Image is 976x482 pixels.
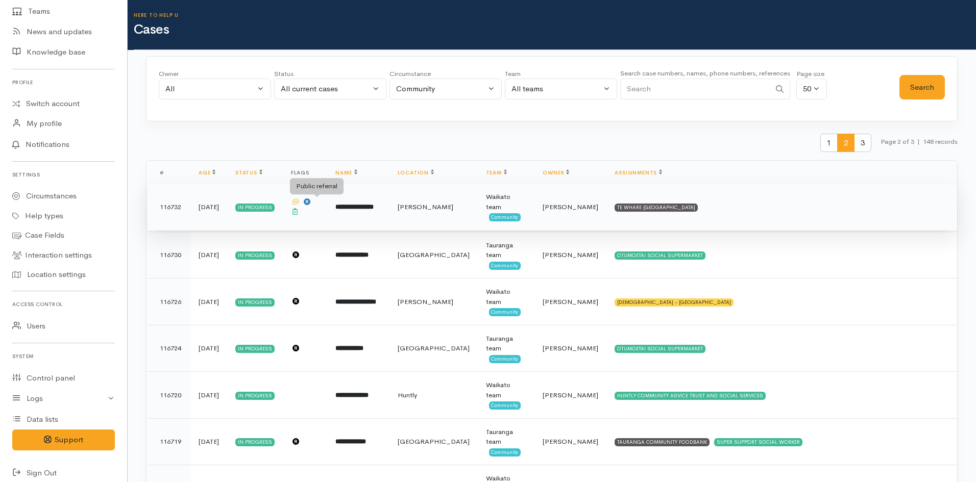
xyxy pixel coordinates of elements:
span: Community [489,262,521,270]
div: Owner [159,69,271,79]
div: Public referral [290,178,344,194]
span: | [917,137,920,146]
input: Search [620,79,770,99]
span: 1 [820,134,838,153]
div: All current cases [281,83,371,95]
span: Community [489,308,521,316]
h6: Access control [12,297,115,311]
button: Community [389,79,502,99]
td: [DATE] [190,372,227,419]
span: [GEOGRAPHIC_DATA] [398,437,470,446]
a: Location [398,169,434,176]
span: [PERSON_NAME] [543,202,598,211]
div: Tauranga team [486,334,527,353]
span: [PERSON_NAME] [543,297,598,306]
span: 3 [854,134,871,153]
div: TAURANGA COMMUNITY FOODBANK [615,438,710,446]
td: 116726 [148,278,190,325]
div: In progress [235,204,275,212]
div: Page size [796,69,827,79]
div: In progress [235,298,275,307]
span: Community [489,401,521,410]
div: All [165,83,255,95]
span: Community [489,213,521,221]
div: All teams [511,83,601,95]
h6: System [12,349,115,363]
span: Community [489,355,521,363]
div: In progress [235,345,275,353]
div: Community [396,83,486,95]
a: Age [199,169,215,176]
button: All [159,79,271,99]
div: Circumstance [389,69,502,79]
span: [PERSON_NAME] [398,297,453,306]
span: [GEOGRAPHIC_DATA] [398,344,470,352]
th: Flags [283,161,328,185]
span: [PERSON_NAME] [543,391,598,399]
div: Tauranga team [486,240,527,260]
div: In progress [235,438,275,446]
a: Status [235,169,262,176]
div: Waikato team [486,192,527,212]
button: All current cases [274,79,386,99]
h6: Here to help u [134,12,976,18]
td: 116720 [148,372,190,419]
div: Waikato team [486,287,527,307]
div: HUNTLY COMMUNITY ADVICE TRUST AND SOCIAL SERVICES [615,392,766,400]
span: Huntly [398,391,417,399]
div: SUPER SUPPORT SOCIAL WORKER [714,438,802,446]
td: [DATE] [190,184,227,231]
span: Community [489,448,521,456]
span: [PERSON_NAME] [398,202,453,211]
a: Name [335,169,357,176]
button: Search [899,75,945,100]
small: Search case numbers, names, phone numbers, references [620,69,790,78]
span: [PERSON_NAME] [543,344,598,352]
button: 50 [796,79,827,99]
td: [DATE] [190,418,227,465]
button: All teams [505,79,617,99]
h6: Profile [12,75,115,89]
div: In progress [235,392,275,400]
div: Tauranga team [486,427,527,447]
div: Waikato team [486,380,527,400]
span: 2 [837,134,855,153]
h1: Cases [134,22,976,37]
a: Owner [543,169,569,176]
th: # [148,161,190,185]
small: Page 2 of 3 148 records [881,134,958,161]
h6: Settings [12,168,115,182]
a: Team [486,169,507,176]
div: [DEMOGRAPHIC_DATA] - [GEOGRAPHIC_DATA] [615,298,734,307]
span: [PERSON_NAME] [543,437,598,446]
td: [DATE] [190,278,227,325]
div: In progress [235,251,275,260]
td: 116724 [148,325,190,372]
div: Team [505,69,617,79]
div: Status [274,69,386,79]
td: 116732 [148,184,190,231]
td: 116730 [148,232,190,278]
td: 116719 [148,418,190,465]
span: [GEOGRAPHIC_DATA] [398,250,470,259]
td: [DATE] [190,232,227,278]
div: 50 [803,83,811,95]
div: OTUMOETAI SOCIAL SUPERMARKET [615,345,705,353]
td: [DATE] [190,325,227,372]
span: [PERSON_NAME] [543,250,598,259]
a: Assignments [615,169,662,176]
button: Support [12,429,115,450]
div: TE WHARE [GEOGRAPHIC_DATA] [615,204,698,212]
div: OTUMOETAI SOCIAL SUPERMARKET [615,251,705,260]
